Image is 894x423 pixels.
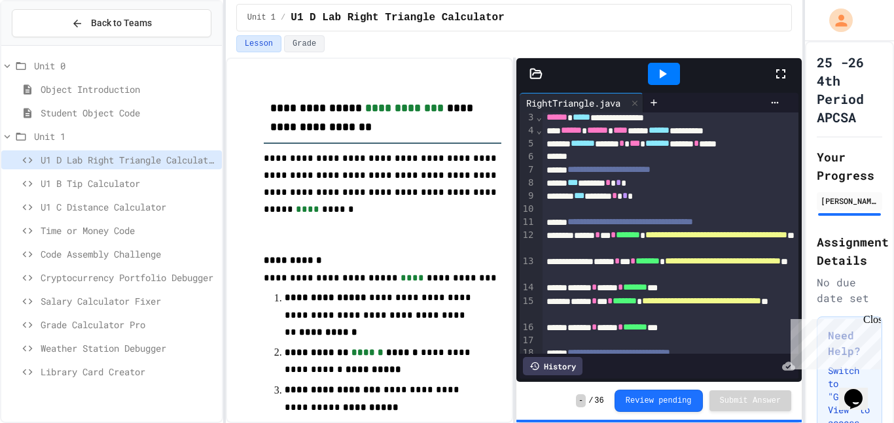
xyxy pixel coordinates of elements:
span: Library Card Creator [41,365,217,379]
span: Unit 0 [34,59,217,73]
div: History [523,357,582,375]
div: 17 [520,334,536,347]
div: No due date set [817,275,882,306]
div: 15 [520,295,536,321]
h2: Your Progress [817,148,882,184]
span: Unit 1 [34,129,217,143]
div: 4 [520,124,536,137]
div: 3 [520,111,536,124]
span: U1 D Lab Right Triangle Calculator [291,10,504,25]
span: Student Object Code [41,106,217,120]
button: Back to Teams [12,9,211,37]
span: Time or Money Code [41,224,217,237]
div: 12 [520,229,536,255]
span: Unit 1 [247,12,276,23]
span: Code Assembly Challenge [41,247,217,261]
div: 8 [520,177,536,190]
h1: 25 -26 4th Period APCSA [817,53,882,126]
button: Lesson [236,35,281,52]
div: [PERSON_NAME] [821,195,878,207]
span: / [281,12,285,23]
div: 9 [520,190,536,203]
div: 16 [520,321,536,334]
span: Fold line [535,125,542,135]
button: Grade [284,35,325,52]
span: Back to Teams [91,16,152,30]
span: U1 D Lab Right Triangle Calculator [41,153,217,167]
div: 13 [520,255,536,281]
div: RightTriangle.java [520,96,627,110]
span: Grade Calculator Pro [41,318,217,331]
span: Weather Station Debugger [41,341,217,355]
div: 5 [520,137,536,150]
span: Cryptocurrency Portfolio Debugger [41,271,217,284]
div: My Account [815,5,856,35]
span: - [576,394,586,407]
span: Salary Calculator Fixer [41,294,217,308]
div: Chat with us now!Close [5,5,90,83]
iframe: chat widget [785,314,881,369]
span: U1 C Distance Calculator [41,200,217,214]
div: 10 [520,203,536,216]
div: 14 [520,281,536,294]
span: U1 B Tip Calculator [41,177,217,190]
button: Submit Answer [709,390,792,411]
div: 6 [520,150,536,163]
span: Object Introduction [41,82,217,96]
span: 36 [594,396,603,406]
div: 18 [520,347,536,360]
span: Submit Answer [720,396,781,406]
div: 7 [520,163,536,177]
span: Fold line [535,112,542,122]
h2: Assignment Details [817,233,882,269]
iframe: chat widget [839,371,881,410]
div: 11 [520,216,536,229]
button: Review pending [615,390,703,412]
div: RightTriangle.java [520,93,643,112]
span: / [588,396,593,406]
